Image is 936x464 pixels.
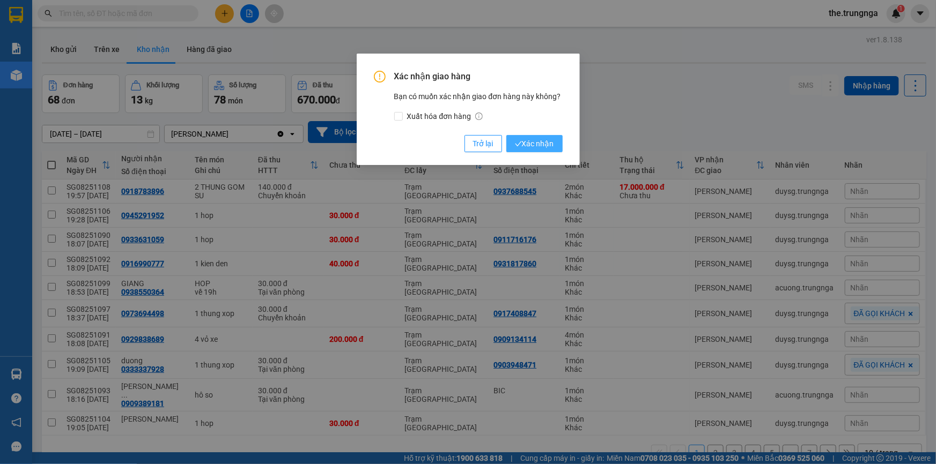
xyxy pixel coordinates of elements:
div: Bạn có muốn xác nhận giao đơn hàng này không? [394,91,563,122]
span: check [515,140,522,147]
span: Trở lại [473,138,493,149]
button: checkXác nhận [506,135,563,152]
button: Trở lại [465,135,502,152]
span: Xác nhận [515,138,554,149]
span: Xuất hóa đơn hàng [403,110,488,122]
span: Xác nhận giao hàng [394,71,563,83]
span: exclamation-circle [374,71,386,83]
span: info-circle [475,113,483,120]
